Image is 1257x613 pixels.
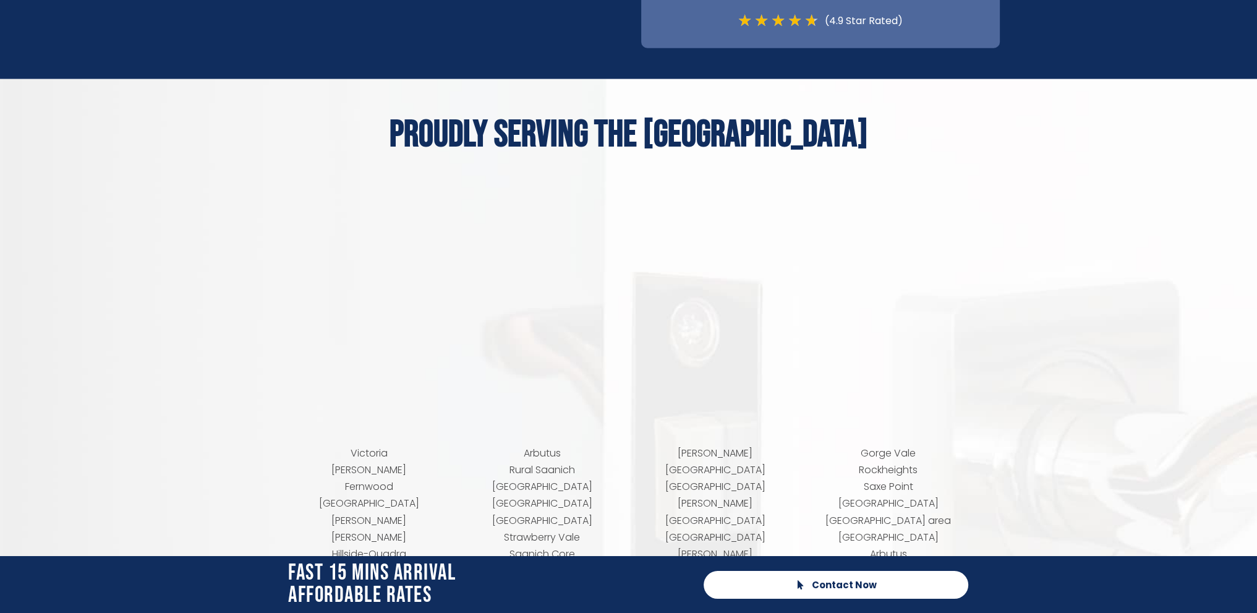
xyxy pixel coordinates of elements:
[738,12,819,29] div: 4.7/5
[738,12,752,29] i: ★
[704,571,968,599] a: Contact Now
[788,12,802,29] i: ★
[804,12,819,29] i: ★
[288,562,691,607] h2: Fast 15 Mins Arrival affordable rates
[811,580,876,589] span: Contact Now
[819,12,903,29] div: (4.9 Star Rated)
[771,12,785,29] i: ★
[264,116,994,153] h2: Proudly Serving The [GEOGRAPHIC_DATA]
[754,12,769,29] i: ★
